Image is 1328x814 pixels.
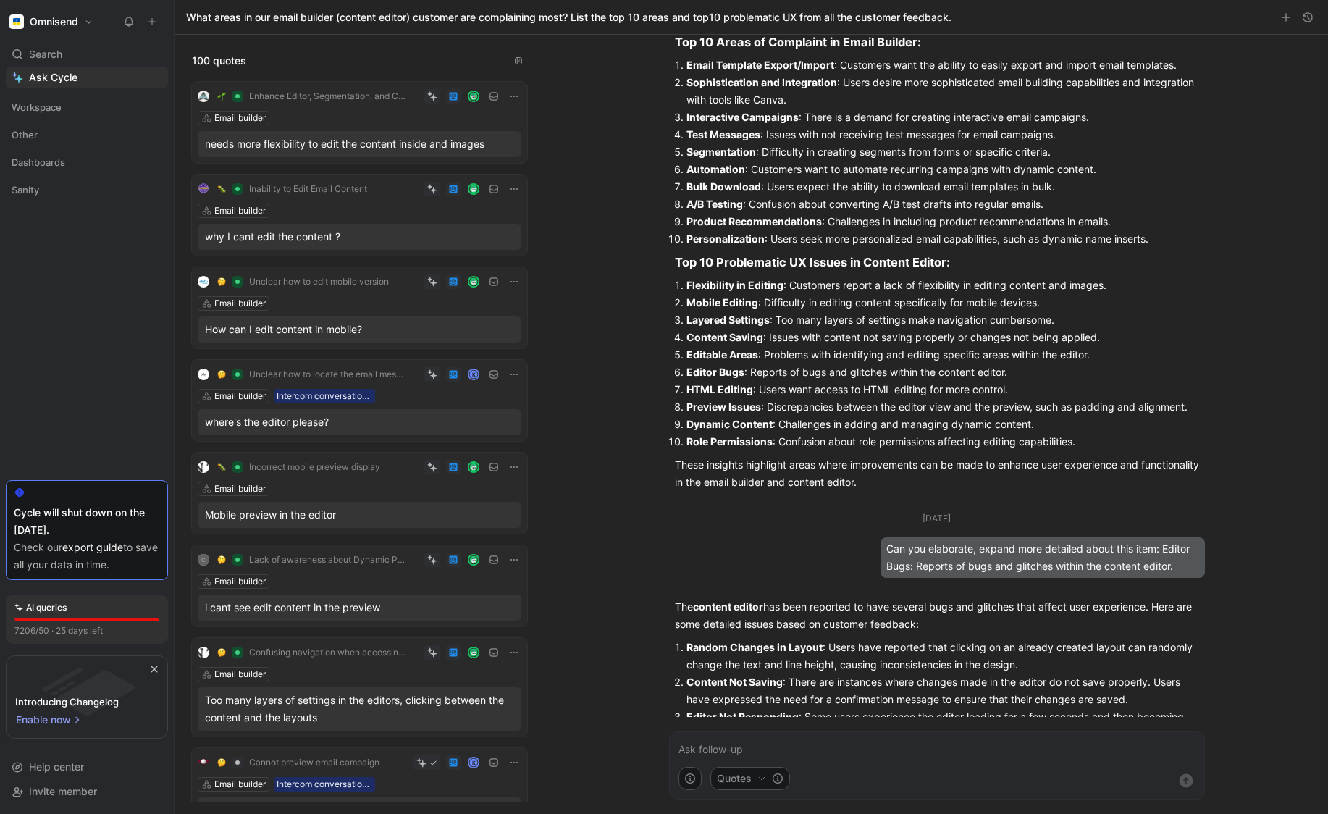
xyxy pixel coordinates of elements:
img: 🤔 [217,555,226,564]
img: avatar [469,277,479,287]
div: Too many layers of settings in the editors, clicking between the content and the layouts [205,692,514,726]
button: 🤔Confusing navigation when accessing Layout settings [212,644,411,661]
div: Cycle will shut down on the [DATE]. [14,504,160,539]
span: Confusing navigation when accessing Layout settings [249,647,406,658]
button: Quotes [710,767,790,790]
li: : Problems with identifying and editing specific areas within the editor. [686,346,1199,364]
strong: A/B Testing [686,198,743,210]
img: 🤔 [217,277,226,286]
strong: Sophistication and Integration [686,76,837,88]
li: : Confusion about converting A/B test drafts into regular emails. [686,196,1199,213]
span: Ask Cycle [29,69,77,86]
div: Intercom conversation list between 25_05_12-05_25 paying brands 250526 - conversation data [PHONE... [277,389,372,403]
div: Mobile preview in the editor [205,506,514,524]
img: logo [198,276,209,288]
strong: Interactive Campaigns [686,111,799,123]
img: 🤔 [217,758,226,767]
p: : Users have reported that clicking on an already created layout can randomly change the text and... [686,639,1199,674]
div: Intercom conversation list between 25_06_16-06_24 paying brands 250625 - Conversation data 1 [DAT... [277,777,372,792]
button: Enable now [15,710,83,729]
li: : Confusion about role permissions affecting editing capabilities. [686,433,1199,450]
div: Email builder [214,574,266,589]
li: : There is a demand for creating interactive email campaigns. [686,109,1199,126]
div: 7206/50 · 25 days left [14,624,103,638]
strong: Random Changes in Layout [686,641,823,653]
div: Search [6,43,168,65]
div: Check our to save all your data in time. [14,539,160,574]
img: bg-BLZuj68n.svg [19,656,155,730]
span: Enable now [16,711,72,729]
h1: Omnisend [30,15,78,28]
li: : Customers want the ability to easily export and import email templates. [686,56,1199,74]
div: Email builder [214,777,266,792]
li: : Reports of bugs and glitches within the content editor. [686,364,1199,381]
strong: Editor Bugs [686,366,744,378]
div: [DATE] [923,511,951,526]
li: : Issues with not receiving test messages for email campaigns. [686,126,1199,143]
img: 🐛 [217,463,226,471]
li: : Challenges in adding and managing dynamic content. [686,416,1199,433]
div: Dashboards [6,151,168,173]
button: OmnisendOmnisend [6,12,97,32]
span: Unclear how to locate the email message editor [249,369,406,380]
div: Email builder [214,389,266,403]
div: How can I edit content in mobile? [205,321,514,338]
img: logo [198,183,209,195]
img: logo [198,369,209,380]
strong: Editable Areas [686,348,758,361]
strong: Email Template Export/Import [686,59,834,71]
div: why I cant edit the content ? [205,228,514,246]
img: logo [198,757,209,768]
strong: Dynamic Content [686,418,773,430]
img: 🌱 [217,92,226,101]
li: : Challenges in including product recommendations in emails. [686,213,1199,230]
li: : Difficulty in editing content specifically for mobile devices. [686,294,1199,311]
h1: What areas in our email builder (content editor) customer are complaining most? List the top 10 a... [186,10,951,25]
div: Dashboards [6,151,168,177]
div: needs more flexibility to edit the content inside and images [205,135,514,153]
span: Incorrect mobile preview display [249,461,380,473]
button: 🤔Lack of awareness about Dynamic Preview feature [212,551,411,568]
li: : Customers report a lack of flexibility in editing content and images. [686,277,1199,294]
strong: Personalization [686,232,765,245]
strong: Role Permissions [686,435,773,448]
strong: Flexibility in Editing [686,279,783,291]
button: 🐛Inability to Edit Email Content [212,180,372,198]
img: avatar [469,648,479,658]
div: Email builder [214,204,266,218]
a: export guide [62,541,123,553]
strong: Segmentation [686,146,756,158]
strong: HTML Editing [686,383,753,395]
span: Invite member [29,785,97,797]
div: where's the editor please? [205,414,514,431]
button: 🤔Unclear how to edit mobile version [212,273,394,290]
div: i cant see edit content in the preview [205,599,514,616]
div: Can you elaborate, expand more detailed about this item: Editor Bugs: Reports of bugs and glitche... [881,537,1205,578]
a: Ask Cycle [6,67,168,88]
div: C [198,554,209,566]
strong: Content Not Saving [686,676,783,688]
p: : There are instances where changes made in the editor do not save properly. Users have expressed... [686,674,1199,708]
li: : Difficulty in creating segments from forms or specific criteria. [686,143,1199,161]
span: Cannot preview email campaign [249,757,379,768]
h3: Top 10 Areas of Complaint in Email Builder: [675,33,1199,51]
div: AI queries [14,600,67,615]
li: : Discrepancies between the editor view and the preview, such as padding and alignment. [686,398,1199,416]
strong: Bulk Download [686,180,761,193]
div: Email builder [214,296,266,311]
div: Email builder [214,667,266,681]
li: : Users seek more personalized email capabilities, such as dynamic name inserts. [686,230,1199,248]
p: The has been reported to have several bugs and glitches that affect user experience. Here are som... [675,598,1199,633]
strong: Mobile Editing [686,296,758,309]
p: These insights highlight areas where improvements can be made to enhance user experience and func... [675,456,1199,491]
img: Omnisend [9,14,24,29]
li: : Users desire more sophisticated email building capabilities and integration with tools like Canva. [686,74,1199,109]
img: logo [198,91,209,102]
span: 100 quotes [192,52,246,70]
div: K [469,370,479,379]
img: logo [198,647,209,658]
li: : Issues with content not saving properly or changes not being applied. [686,329,1199,346]
li: : Customers want to automate recurring campaigns with dynamic content. [686,161,1199,178]
strong: Test Messages [686,128,760,140]
button: 🤔Cannot preview email campaign [212,754,384,771]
